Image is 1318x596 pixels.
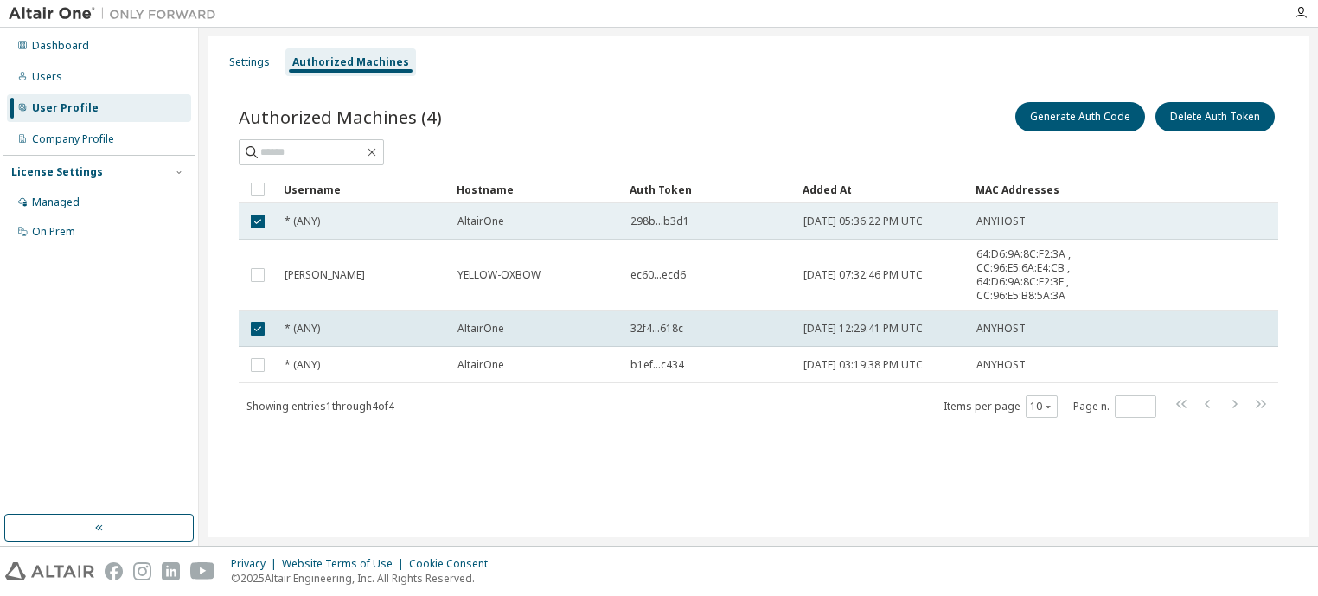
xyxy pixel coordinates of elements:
[1015,102,1145,131] button: Generate Auth Code
[630,268,686,282] span: ec60...ecd6
[803,322,923,336] span: [DATE] 12:29:41 PM UTC
[630,215,689,228] span: 298b...b3d1
[105,562,123,580] img: facebook.svg
[457,176,616,203] div: Hostname
[32,101,99,115] div: User Profile
[9,5,225,22] img: Altair One
[133,562,151,580] img: instagram.svg
[944,395,1058,418] span: Items per page
[976,322,1026,336] span: ANYHOST
[803,215,923,228] span: [DATE] 05:36:22 PM UTC
[229,55,270,69] div: Settings
[976,215,1026,228] span: ANYHOST
[1073,395,1156,418] span: Page n.
[162,562,180,580] img: linkedin.svg
[32,39,89,53] div: Dashboard
[976,358,1026,372] span: ANYHOST
[190,562,215,580] img: youtube.svg
[32,225,75,239] div: On Prem
[803,268,923,282] span: [DATE] 07:32:46 PM UTC
[282,557,409,571] div: Website Terms of Use
[803,176,962,203] div: Added At
[976,176,1097,203] div: MAC Addresses
[285,215,320,228] span: * (ANY)
[32,195,80,209] div: Managed
[457,268,541,282] span: YELLOW-OXBOW
[292,55,409,69] div: Authorized Machines
[457,322,504,336] span: AltairOne
[32,70,62,84] div: Users
[457,358,504,372] span: AltairOne
[285,268,365,282] span: [PERSON_NAME]
[246,399,394,413] span: Showing entries 1 through 4 of 4
[457,215,504,228] span: AltairOne
[11,165,103,179] div: License Settings
[231,557,282,571] div: Privacy
[285,322,320,336] span: * (ANY)
[630,358,684,372] span: b1ef...c434
[239,105,442,129] span: Authorized Machines (4)
[630,176,789,203] div: Auth Token
[409,557,498,571] div: Cookie Consent
[1155,102,1275,131] button: Delete Auth Token
[284,176,443,203] div: Username
[1030,400,1053,413] button: 10
[803,358,923,372] span: [DATE] 03:19:38 PM UTC
[32,132,114,146] div: Company Profile
[630,322,683,336] span: 32f4...618c
[976,247,1096,303] span: 64:D6:9A:8C:F2:3A , CC:96:E5:6A:E4:CB , 64:D6:9A:8C:F2:3E , CC:96:E5:B8:5A:3A
[285,358,320,372] span: * (ANY)
[231,571,498,586] p: © 2025 Altair Engineering, Inc. All Rights Reserved.
[5,562,94,580] img: altair_logo.svg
